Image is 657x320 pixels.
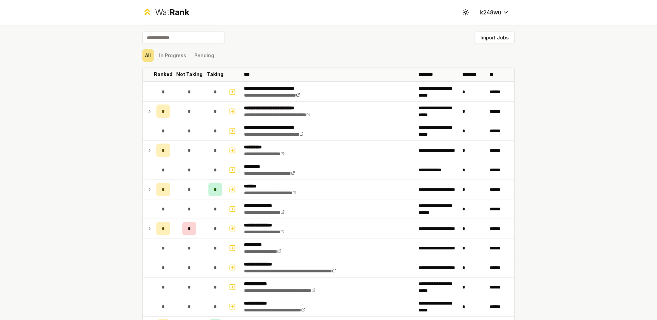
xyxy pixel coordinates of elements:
button: All [142,49,154,62]
div: Wat [155,7,189,18]
button: Import Jobs [475,32,515,44]
button: Pending [192,49,217,62]
p: Ranked [154,71,172,78]
p: Taking [207,71,223,78]
button: In Progress [156,49,189,62]
span: k248wu [480,8,501,16]
p: Not Taking [176,71,203,78]
a: WatRank [142,7,189,18]
span: Rank [169,7,189,17]
button: k248wu [475,6,515,19]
